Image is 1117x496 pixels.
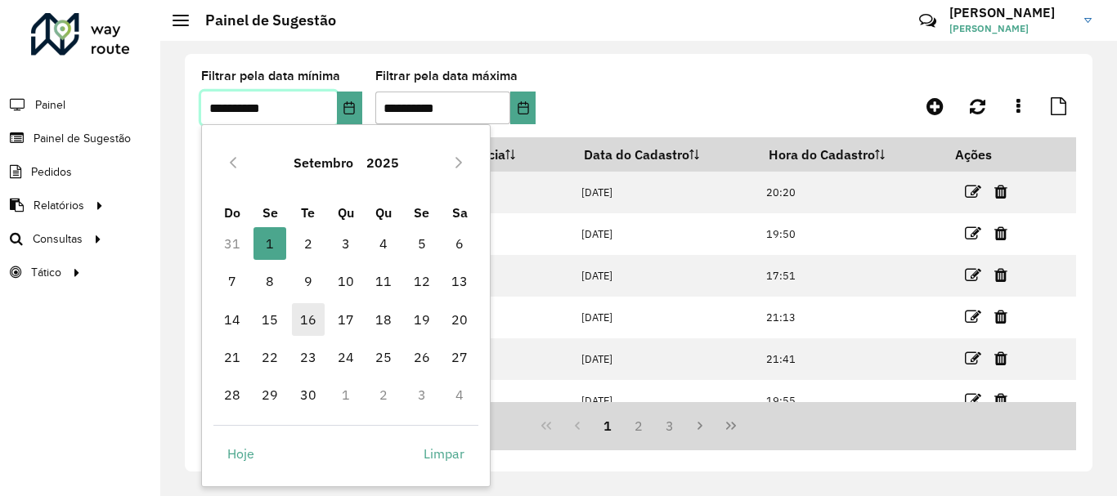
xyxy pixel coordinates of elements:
button: Choose Month [287,143,360,182]
td: 2 [365,376,402,413]
td: 16 [289,301,326,338]
a: Editar [965,264,981,286]
span: [PERSON_NAME] [949,21,1072,36]
span: Te [301,204,315,221]
span: 12 [406,265,438,297]
td: 23 [289,338,326,376]
td: 7 [213,262,251,300]
span: 25 [367,341,400,373]
span: 17 [330,303,362,336]
td: 9 [289,262,326,300]
td: 14 [213,301,251,338]
span: 10 [330,265,362,297]
a: Editar [965,222,981,244]
span: 18 [367,303,400,336]
button: Hoje [213,437,268,470]
span: Relatórios [34,197,84,214]
span: 5 [406,227,438,260]
a: Excluir [994,347,1007,369]
td: 19 [403,301,441,338]
td: 5 [403,225,441,262]
th: Ações [944,137,1042,172]
td: 4 [365,225,402,262]
span: 2 [292,227,325,260]
span: 13 [443,265,476,297]
td: 2 [289,225,326,262]
span: 15 [253,303,286,336]
h2: Painel de Sugestão [189,11,336,29]
span: Hoje [227,444,254,463]
button: Choose Year [360,143,406,182]
td: 8 [251,262,289,300]
button: Limpar [410,437,478,470]
td: 3 [403,376,441,413]
label: Filtrar pela data mínima [201,66,340,86]
span: 26 [406,341,438,373]
span: Tático [31,264,61,281]
button: Next Month [446,150,472,176]
span: 16 [292,303,325,336]
button: 2 [623,410,654,441]
span: 8 [253,265,286,297]
td: 1 [251,225,289,262]
td: [DATE] [572,255,757,297]
span: Se [414,204,429,221]
button: Previous Month [220,150,246,176]
th: Data do Cadastro [572,137,757,172]
a: Contato Rápido [910,3,945,38]
span: Consultas [33,230,83,248]
span: 30 [292,378,325,411]
td: [DATE] [572,172,757,213]
span: Limpar [424,444,464,463]
span: Do [224,204,240,221]
a: Editar [965,181,981,203]
td: 10 [327,262,365,300]
a: Excluir [994,222,1007,244]
button: 1 [592,410,623,441]
span: 7 [216,265,249,297]
a: Excluir [994,264,1007,286]
span: Pedidos [31,163,72,181]
span: 27 [443,341,476,373]
span: 3 [330,227,362,260]
td: 21:13 [757,297,944,338]
td: 20 [441,301,478,338]
span: 9 [292,265,325,297]
td: 17:51 [757,255,944,297]
td: 28 [213,376,251,413]
span: Painel de Sugestão [34,130,131,147]
a: Excluir [994,306,1007,328]
td: 19:50 [757,213,944,255]
td: 25 [365,338,402,376]
td: 13 [441,262,478,300]
div: Choose Date [201,124,491,487]
th: Hora do Cadastro [757,137,944,172]
span: 19 [406,303,438,336]
span: 20 [443,303,476,336]
td: 15 [251,301,289,338]
td: 21:41 [757,338,944,380]
span: Painel [35,96,65,114]
td: 24 [327,338,365,376]
a: Editar [965,306,981,328]
button: Choose Date [510,92,536,124]
span: Sa [452,204,468,221]
td: [DATE] [572,338,757,380]
td: 17 [327,301,365,338]
button: Last Page [716,410,747,441]
span: 22 [253,341,286,373]
td: [DATE] [572,380,757,422]
span: Qu [375,204,392,221]
a: Excluir [994,181,1007,203]
td: [DATE] [572,297,757,338]
button: Choose Date [337,92,362,124]
td: 27 [441,338,478,376]
span: Se [262,204,278,221]
span: 6 [443,227,476,260]
a: Excluir [994,389,1007,411]
span: 21 [216,341,249,373]
span: 28 [216,378,249,411]
a: Editar [965,389,981,411]
span: Qu [338,204,354,221]
span: 23 [292,341,325,373]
